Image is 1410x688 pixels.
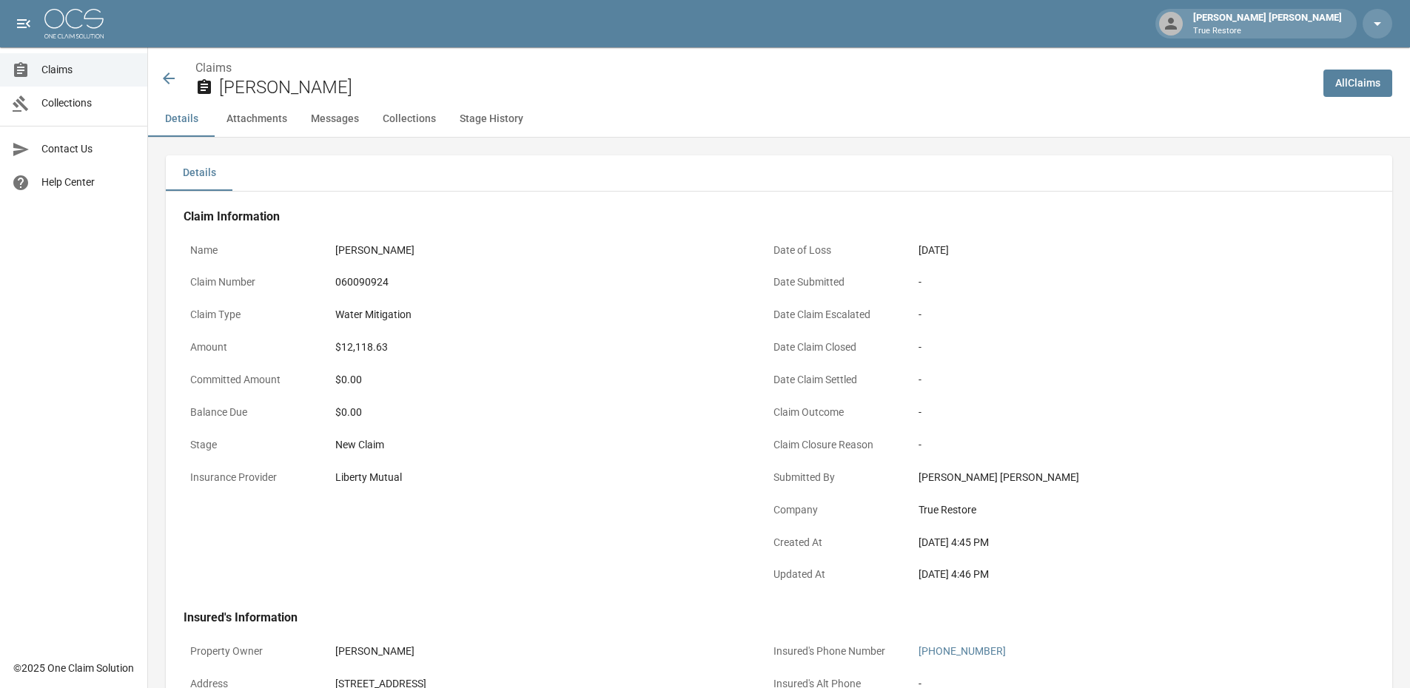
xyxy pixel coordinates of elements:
div: [DATE] [919,243,1326,258]
div: [PERSON_NAME] [PERSON_NAME] [919,470,1326,485]
div: True Restore [919,502,1326,518]
p: Date Submitted [767,268,900,297]
div: [PERSON_NAME] [PERSON_NAME] [1187,10,1348,37]
button: open drawer [9,9,38,38]
div: $0.00 [335,372,742,388]
div: $12,118.63 [335,340,742,355]
button: Stage History [448,101,535,137]
div: New Claim [335,437,742,453]
p: Claim Outcome [767,398,900,427]
p: Property Owner [184,637,317,666]
div: - [919,274,1326,290]
p: Name [184,236,317,265]
div: anchor tabs [148,101,1410,137]
div: - [919,437,1326,453]
div: 060090924 [335,274,742,290]
div: [DATE] 4:46 PM [919,567,1326,582]
p: Balance Due [184,398,317,427]
h4: Insured's Information [184,610,1332,625]
p: Date Claim Escalated [767,300,900,329]
p: Insured's Phone Number [767,637,900,666]
div: Liberty Mutual [335,470,742,485]
div: - [919,340,1326,355]
p: Company [767,496,900,525]
button: Attachments [215,101,299,137]
nav: breadcrumb [195,59,1312,77]
div: details tabs [166,155,1392,191]
p: Amount [184,333,317,362]
span: Contact Us [41,141,135,157]
p: Date of Loss [767,236,900,265]
div: - [919,307,1326,323]
h2: [PERSON_NAME] [219,77,1312,98]
p: Committed Amount [184,365,317,394]
button: Details [148,101,215,137]
div: - [919,372,1326,388]
div: [DATE] 4:45 PM [919,535,1326,550]
div: © 2025 One Claim Solution [13,661,134,675]
p: Claim Closure Reason [767,431,900,459]
button: Collections [371,101,448,137]
p: Insurance Provider [184,463,317,492]
button: Details [166,155,232,191]
a: Claims [195,61,232,75]
span: Claims [41,62,135,78]
div: - [919,405,1326,420]
button: Messages [299,101,371,137]
h4: Claim Information [184,209,1332,224]
div: Water Mitigation [335,307,742,323]
p: Date Claim Settled [767,365,900,394]
p: Stage [184,431,317,459]
a: AllClaims [1323,70,1392,97]
p: Submitted By [767,463,900,492]
span: Collections [41,95,135,111]
div: $0.00 [335,405,742,420]
span: Help Center [41,175,135,190]
a: [PHONE_NUMBER] [919,645,1006,657]
img: ocs-logo-white-transparent.png [44,9,104,38]
p: Claim Number [184,268,317,297]
p: Created At [767,528,900,557]
p: True Restore [1193,25,1342,38]
div: [PERSON_NAME] [335,243,742,258]
p: Date Claim Closed [767,333,900,362]
p: Updated At [767,560,900,589]
div: [PERSON_NAME] [335,644,742,659]
p: Claim Type [184,300,317,329]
